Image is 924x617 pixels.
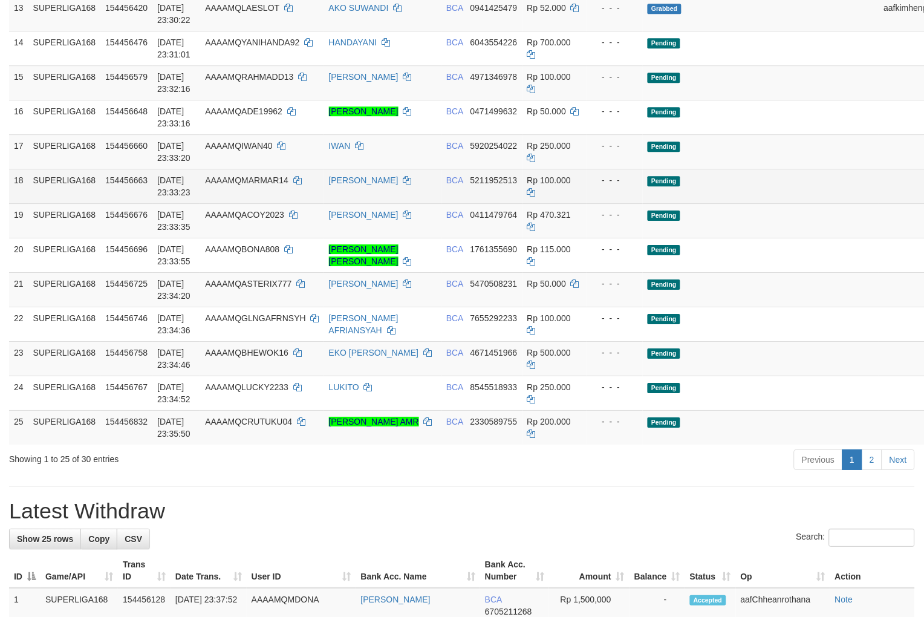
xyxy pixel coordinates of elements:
td: 17 [9,134,28,169]
span: BCA [446,72,463,82]
td: 16 [9,100,28,134]
td: SUPERLIGA168 [28,134,101,169]
span: Show 25 rows [17,534,73,544]
span: [DATE] 23:35:50 [157,417,190,439]
th: Trans ID: activate to sort column ascending [118,553,171,588]
th: Op: activate to sort column ascending [736,553,830,588]
a: Previous [794,449,842,470]
span: 154456579 [105,72,148,82]
span: Copy 0411479764 to clipboard [470,210,518,220]
a: Copy [80,529,117,549]
span: Rp 50.000 [527,106,567,116]
div: - - - [592,105,638,117]
span: Copy 5470508231 to clipboard [470,279,518,289]
div: - - - [592,381,638,393]
span: Rp 250.000 [527,141,571,151]
td: SUPERLIGA168 [28,376,101,410]
a: LUKITO [329,382,359,392]
span: Pending [648,73,680,83]
a: Note [835,595,853,604]
input: Search: [829,529,915,547]
a: [PERSON_NAME] [361,595,431,604]
td: SUPERLIGA168 [28,203,101,238]
span: BCA [446,313,463,323]
span: Copy 4971346978 to clipboard [470,72,518,82]
span: BCA [446,141,463,151]
span: Pending [648,107,680,117]
th: User ID: activate to sort column ascending [247,553,356,588]
span: 154456767 [105,382,148,392]
th: Balance: activate to sort column ascending [630,553,685,588]
span: Copy 0941425479 to clipboard [470,3,518,13]
span: AAAAMQCRUTUKU04 [205,417,292,426]
span: Pending [648,383,680,393]
h1: Latest Withdraw [9,499,915,523]
td: 21 [9,272,28,307]
td: SUPERLIGA168 [28,65,101,100]
th: Game/API: activate to sort column ascending [41,553,118,588]
span: CSV [125,534,142,544]
span: BCA [446,3,463,13]
span: [DATE] 23:32:16 [157,72,190,94]
td: 15 [9,65,28,100]
a: [PERSON_NAME] [PERSON_NAME] [329,244,399,266]
a: HANDAYANI [329,38,377,47]
span: Rp 250.000 [527,382,571,392]
td: SUPERLIGA168 [28,341,101,376]
span: [DATE] 23:34:46 [157,348,190,370]
div: - - - [592,347,638,359]
td: SUPERLIGA168 [28,169,101,203]
a: [PERSON_NAME] [329,279,399,289]
span: Copy 5211952513 to clipboard [470,175,518,185]
a: Next [882,449,915,470]
div: - - - [592,174,638,186]
span: [DATE] 23:33:20 [157,141,190,163]
span: AAAAMQMARMAR14 [205,175,288,185]
span: Copy 5920254022 to clipboard [470,141,518,151]
span: BCA [485,595,502,604]
span: BCA [446,417,463,426]
span: [DATE] 23:34:52 [157,382,190,404]
span: Pending [648,279,680,290]
span: Pending [648,245,680,255]
span: Grabbed [648,4,682,14]
a: 1 [842,449,863,470]
span: Copy 6705211268 to clipboard [485,607,532,616]
th: Status: activate to sort column ascending [685,553,736,588]
th: Bank Acc. Number: activate to sort column ascending [480,553,549,588]
span: Pending [648,142,680,152]
a: [PERSON_NAME] AFRIANSYAH [329,313,399,335]
td: 25 [9,410,28,445]
a: [PERSON_NAME] AMR [329,417,419,426]
span: AAAAMQASTERIX777 [205,279,291,289]
th: Action [830,553,915,588]
span: [DATE] 23:33:35 [157,210,190,232]
span: BCA [446,279,463,289]
td: SUPERLIGA168 [28,307,101,341]
span: AAAAMQBHEWOK16 [205,348,288,357]
span: AAAAMQLAESLOT [205,3,279,13]
span: 154456696 [105,244,148,254]
td: 23 [9,341,28,376]
span: 154456420 [105,3,148,13]
td: SUPERLIGA168 [28,100,101,134]
span: Copy [88,534,109,544]
td: 14 [9,31,28,65]
label: Search: [796,529,915,547]
span: AAAAMQRAHMADD13 [205,72,293,82]
span: 154456476 [105,38,148,47]
span: Pending [648,417,680,428]
a: [PERSON_NAME] [329,175,399,185]
div: - - - [592,278,638,290]
span: 154456758 [105,348,148,357]
span: Rp 100.000 [527,313,571,323]
a: [PERSON_NAME] [329,210,399,220]
div: - - - [592,71,638,83]
span: [DATE] 23:33:55 [157,244,190,266]
span: [DATE] 23:33:23 [157,175,190,197]
span: Copy 4671451966 to clipboard [470,348,518,357]
th: Date Trans.: activate to sort column ascending [171,553,247,588]
span: BCA [446,244,463,254]
div: - - - [592,140,638,152]
span: Copy 1761355690 to clipboard [470,244,518,254]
